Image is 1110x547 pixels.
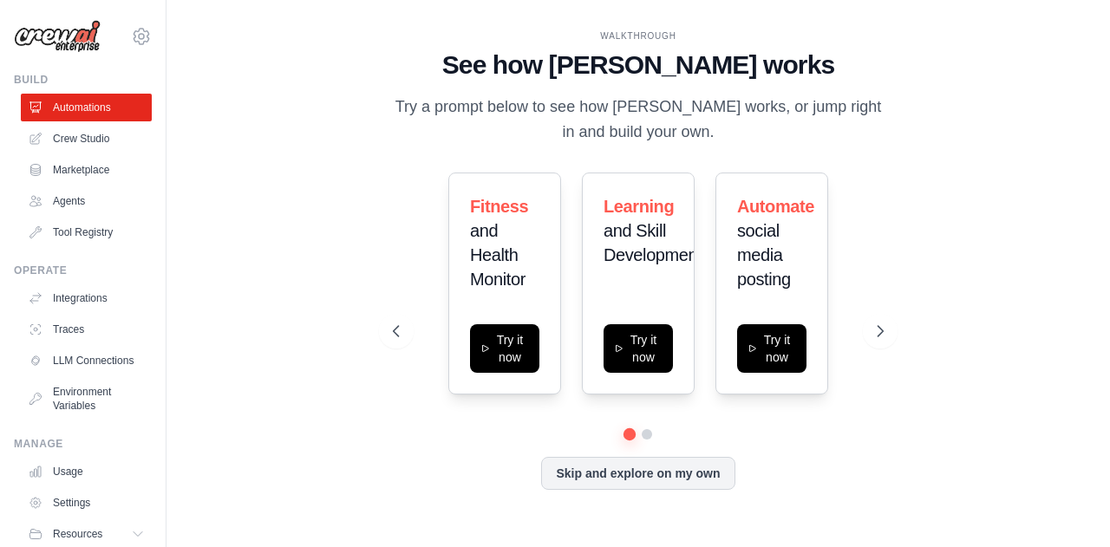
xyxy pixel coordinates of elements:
h1: See how [PERSON_NAME] works [393,49,884,81]
span: and Skill Development [604,221,702,264]
div: Operate [14,264,152,277]
a: Settings [21,489,152,517]
span: social media posting [737,221,791,289]
p: Try a prompt below to see how [PERSON_NAME] works, or jump right in and build your own. [393,94,884,146]
a: Automations [21,94,152,121]
div: Build [14,73,152,87]
a: Traces [21,316,152,343]
button: Try it now [604,324,673,373]
span: and Health Monitor [470,221,526,289]
a: Agents [21,187,152,215]
a: LLM Connections [21,347,152,374]
img: Logo [14,20,101,53]
a: Environment Variables [21,378,152,420]
a: Marketplace [21,156,152,184]
button: Skip and explore on my own [541,457,735,490]
span: Fitness [470,197,528,216]
a: Crew Studio [21,125,152,153]
div: Manage [14,437,152,451]
a: Usage [21,458,152,485]
span: Resources [53,527,102,541]
div: WALKTHROUGH [393,29,884,42]
span: Learning [604,197,674,216]
button: Try it now [737,324,806,373]
a: Integrations [21,284,152,312]
span: Automate [737,197,814,216]
a: Tool Registry [21,218,152,246]
button: Try it now [470,324,539,373]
